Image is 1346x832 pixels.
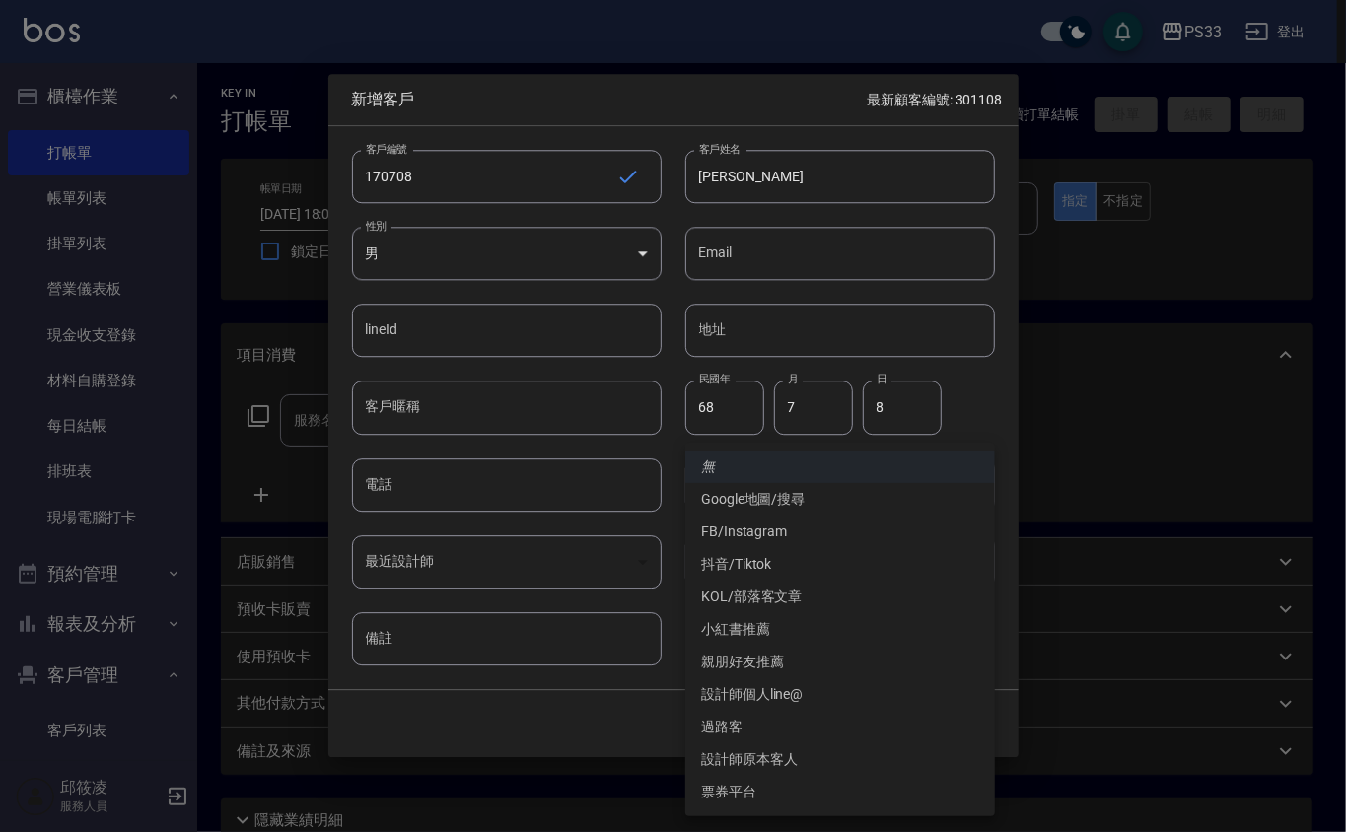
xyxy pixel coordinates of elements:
li: 設計師原本客人 [685,743,995,776]
li: KOL/部落客文章 [685,581,995,613]
li: 親朋好友推薦 [685,646,995,678]
em: 無 [701,456,715,477]
li: 票券平台 [685,776,995,808]
li: 過路客 [685,711,995,743]
li: 抖音/Tiktok [685,548,995,581]
li: 小紅書推薦 [685,613,995,646]
li: FB/Instagram [685,516,995,548]
li: Google地圖/搜尋 [685,483,995,516]
li: 設計師個人line@ [685,678,995,711]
